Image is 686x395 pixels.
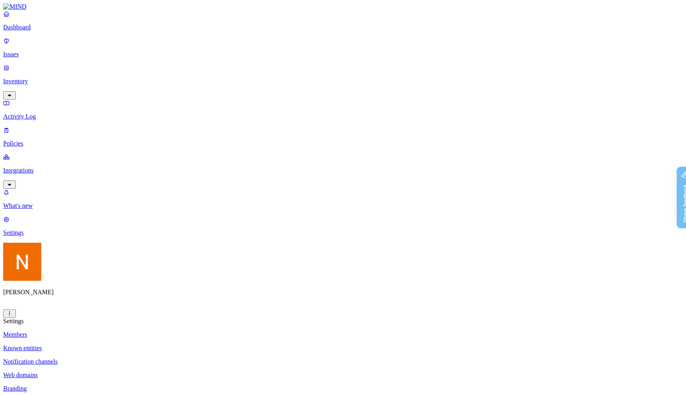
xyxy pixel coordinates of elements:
[3,345,683,352] a: Known entities
[3,64,683,98] a: Inventory
[3,216,683,236] a: Settings
[3,289,683,296] p: [PERSON_NAME]
[3,229,683,236] p: Settings
[3,202,683,209] p: What's new
[3,3,27,10] img: MIND
[3,37,683,58] a: Issues
[3,3,683,10] a: MIND
[3,153,683,188] a: Integrations
[3,100,683,120] a: Activity Log
[3,372,683,379] a: Web domains
[3,358,683,365] a: Notification channels
[3,78,683,85] p: Inventory
[3,243,41,281] img: Nitai Mishary
[3,51,683,58] p: Issues
[3,385,683,392] a: Branding
[3,127,683,147] a: Policies
[3,24,683,31] p: Dashboard
[3,167,683,174] p: Integrations
[3,10,683,31] a: Dashboard
[3,113,683,120] p: Activity Log
[3,318,683,325] div: Settings
[3,140,683,147] p: Policies
[3,331,683,338] a: Members
[3,189,683,209] a: What's new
